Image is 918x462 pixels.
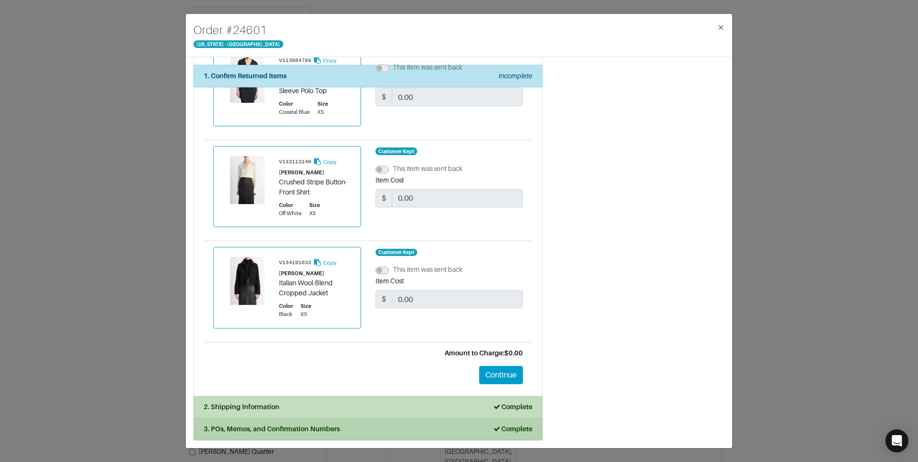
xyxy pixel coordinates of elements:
[279,260,311,266] small: V134191632
[375,249,418,256] span: Customer Kept
[885,429,908,452] div: Open Intercom Messenger
[393,164,462,174] label: This item was sent back
[279,201,302,209] div: Color
[493,425,532,433] strong: Complete
[393,265,462,275] label: This item was sent back
[375,290,392,308] span: $
[279,58,311,63] small: V113984789
[309,201,320,209] div: Size
[323,58,337,63] small: Copy
[313,55,337,66] button: Copy
[213,348,523,358] div: Amount to Charge: $0.00
[375,276,404,286] label: Item Cost
[279,100,310,108] div: Color
[279,108,310,116] div: Coastal Blue
[309,209,320,218] div: XS
[301,302,311,310] div: Size
[204,72,287,80] strong: 1. Confirm Returned Items
[279,159,311,165] small: V133113140
[301,310,311,318] div: XS
[223,156,271,204] img: Product
[193,40,283,48] span: [US_STATE] - [GEOGRAPHIC_DATA]
[279,302,293,310] div: Color
[279,209,302,218] div: Off White
[279,310,293,318] div: Black
[317,100,328,108] div: Size
[323,260,337,266] small: Copy
[279,270,324,276] small: [PERSON_NAME]
[375,175,404,185] label: Item Cost
[279,170,324,175] small: [PERSON_NAME]
[317,108,328,116] div: XS
[313,156,337,167] button: Copy
[493,403,532,411] strong: Complete
[313,257,337,268] button: Copy
[710,14,732,41] button: Close
[279,177,351,197] div: Crushed Stripe Button-Front Shirt
[204,425,340,433] strong: 3. POs, Memos, and Confirmation Numbers
[375,147,418,155] span: Customer Kept
[375,189,392,207] span: $
[498,72,532,80] em: Incomplete
[717,21,725,34] span: ×
[223,257,271,305] img: Product
[204,403,279,411] strong: 2. Shipping Information
[193,22,283,39] h4: Order # 24601
[279,278,351,298] div: Italian Wool-Blend Cropped Jacket
[375,88,392,106] span: $
[323,159,337,165] small: Copy
[393,62,462,73] label: This item was sent back
[479,366,523,384] button: Continue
